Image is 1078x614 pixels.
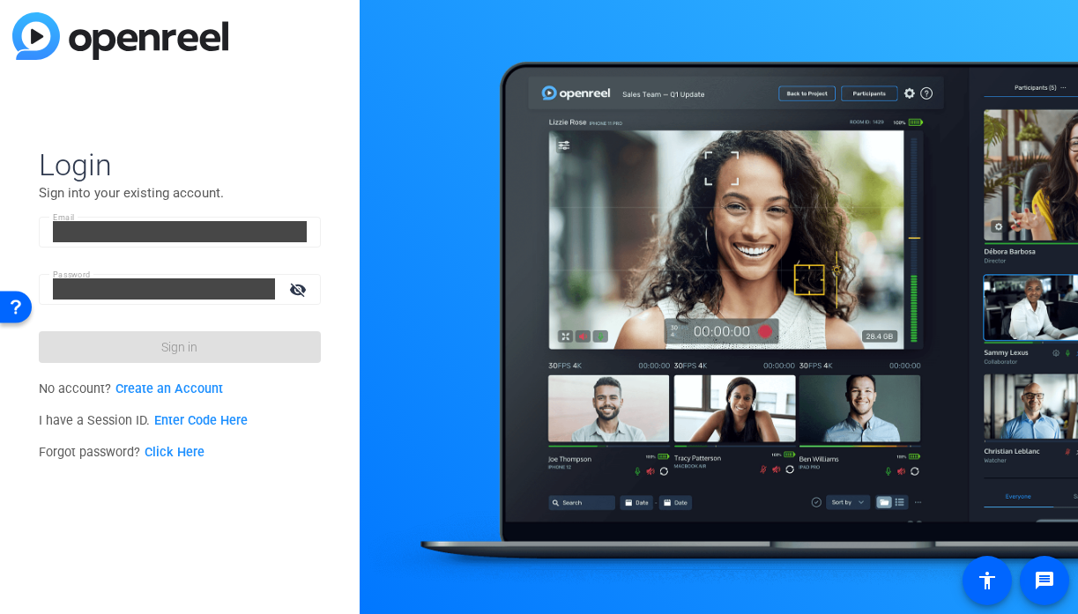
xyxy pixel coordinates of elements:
[977,570,998,591] mat-icon: accessibility
[39,183,321,203] p: Sign into your existing account.
[12,12,228,60] img: blue-gradient.svg
[53,270,91,279] mat-label: Password
[39,146,321,183] span: Login
[39,381,223,396] span: No account?
[39,413,248,428] span: I have a Session ID.
[279,277,321,302] mat-icon: visibility_off
[145,445,204,460] a: Click Here
[154,413,248,428] a: Enter Code Here
[115,381,223,396] a: Create an Account
[1034,570,1055,591] mat-icon: message
[53,212,75,222] mat-label: Email
[39,445,204,460] span: Forgot password?
[53,221,307,242] input: Enter Email Address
